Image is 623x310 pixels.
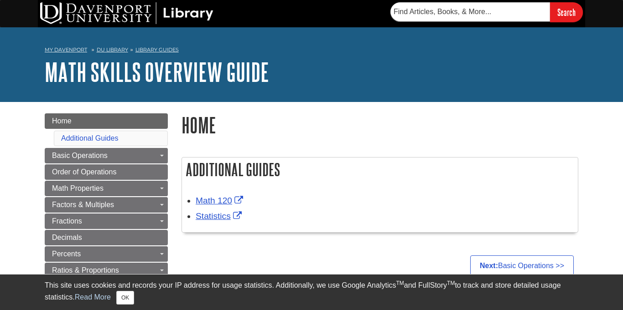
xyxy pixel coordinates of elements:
[45,280,578,305] div: This site uses cookies and records your IP address for usage statistics. Additionally, we use Goo...
[45,113,168,129] a: Home
[45,164,168,180] a: Order of Operations
[52,184,104,192] span: Math Properties
[45,44,578,58] nav: breadcrumb
[52,266,119,274] span: Ratios & Proportions
[45,46,87,54] a: My Davenport
[45,263,168,278] a: Ratios & Proportions
[45,181,168,196] a: Math Properties
[196,211,244,221] a: Link opens in new window
[52,168,116,176] span: Order of Operations
[52,234,82,241] span: Decimals
[182,113,578,137] h1: Home
[196,196,245,205] a: Link opens in new window
[45,213,168,229] a: Fractions
[52,117,72,125] span: Home
[470,255,574,276] a: Next:Basic Operations >>
[182,158,578,182] h2: Additional Guides
[390,2,550,21] input: Find Articles, Books, & More...
[61,134,118,142] a: Additional Guides
[447,280,455,286] sup: TM
[45,197,168,213] a: Factors & Multiples
[52,250,81,258] span: Percents
[45,148,168,163] a: Basic Operations
[480,262,498,269] strong: Next:
[396,280,404,286] sup: TM
[550,2,583,22] input: Search
[390,2,583,22] form: Searches DU Library's articles, books, and more
[52,217,82,225] span: Fractions
[45,230,168,245] a: Decimals
[52,152,108,159] span: Basic Operations
[116,291,134,305] button: Close
[135,46,179,53] a: Library Guides
[40,2,213,24] img: DU Library
[52,201,114,208] span: Factors & Multiples
[97,46,128,53] a: DU Library
[75,293,111,301] a: Read More
[45,246,168,262] a: Percents
[45,58,269,86] a: Math Skills Overview Guide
